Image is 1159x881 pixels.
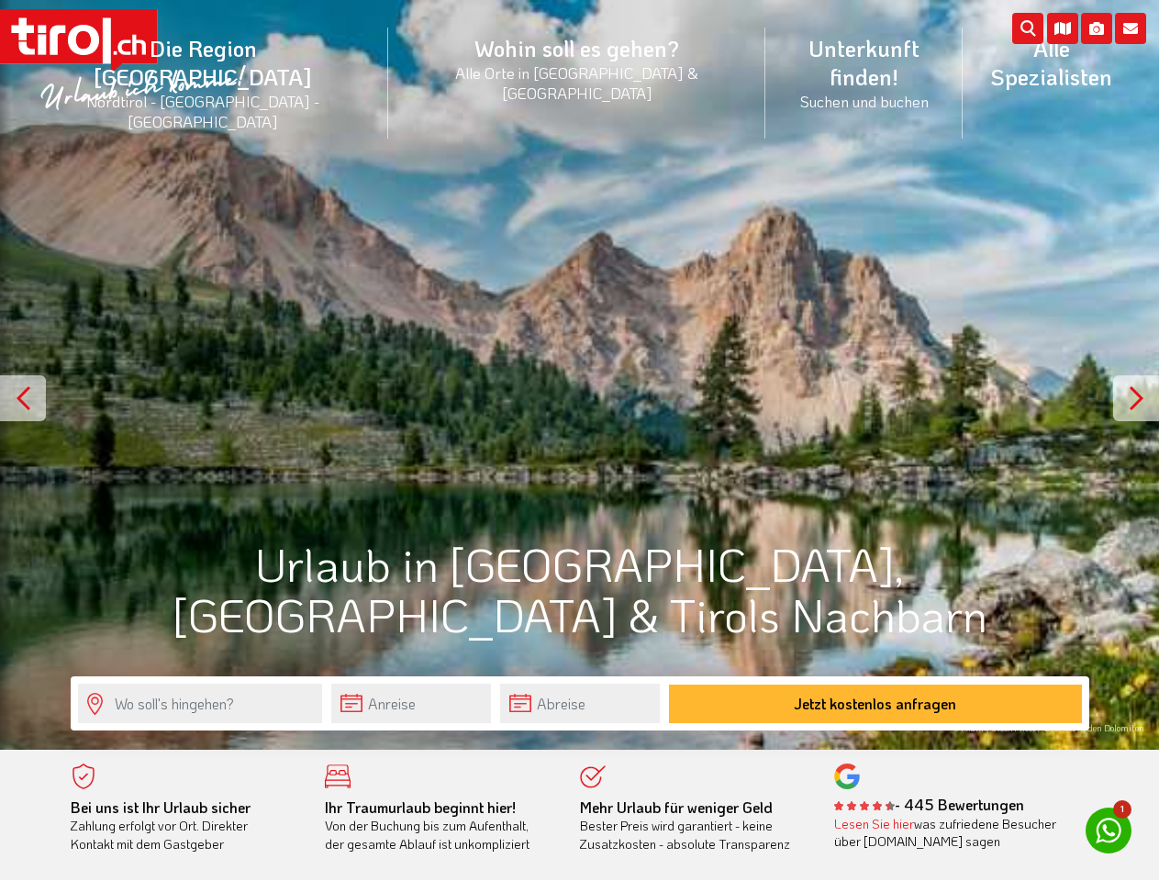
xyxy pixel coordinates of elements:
small: Alle Orte in [GEOGRAPHIC_DATA] & [GEOGRAPHIC_DATA] [410,62,744,103]
input: Anreise [331,684,491,723]
i: Kontakt [1115,13,1146,44]
a: Wohin soll es gehen?Alle Orte in [GEOGRAPHIC_DATA] & [GEOGRAPHIC_DATA] [388,14,766,123]
a: 1 [1086,808,1131,853]
button: Jetzt kostenlos anfragen [669,685,1082,723]
b: - 445 Bewertungen [834,795,1024,814]
div: Von der Buchung bis zum Aufenthalt, der gesamte Ablauf ist unkompliziert [325,798,552,853]
b: Ihr Traumurlaub beginnt hier! [325,797,516,817]
b: Mehr Urlaub für weniger Geld [580,797,773,817]
a: Lesen Sie hier [834,815,914,832]
i: Fotogalerie [1081,13,1112,44]
b: Bei uns ist Ihr Urlaub sicher [71,797,251,817]
div: was zufriedene Besucher über [DOMAIN_NAME] sagen [834,815,1062,851]
div: Zahlung erfolgt vor Ort. Direkter Kontakt mit dem Gastgeber [71,798,298,853]
input: Abreise [500,684,660,723]
a: Die Region [GEOGRAPHIC_DATA]Nordtirol - [GEOGRAPHIC_DATA] - [GEOGRAPHIC_DATA] [18,14,388,152]
input: Wo soll's hingehen? [78,684,322,723]
small: Nordtirol - [GEOGRAPHIC_DATA] - [GEOGRAPHIC_DATA] [40,91,366,131]
small: Suchen und buchen [787,91,940,111]
div: Bester Preis wird garantiert - keine Zusatzkosten - absolute Transparenz [580,798,808,853]
a: Alle Spezialisten [963,14,1141,111]
span: 1 [1113,800,1131,819]
i: Karte öffnen [1047,13,1078,44]
a: Unterkunft finden!Suchen und buchen [765,14,962,131]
